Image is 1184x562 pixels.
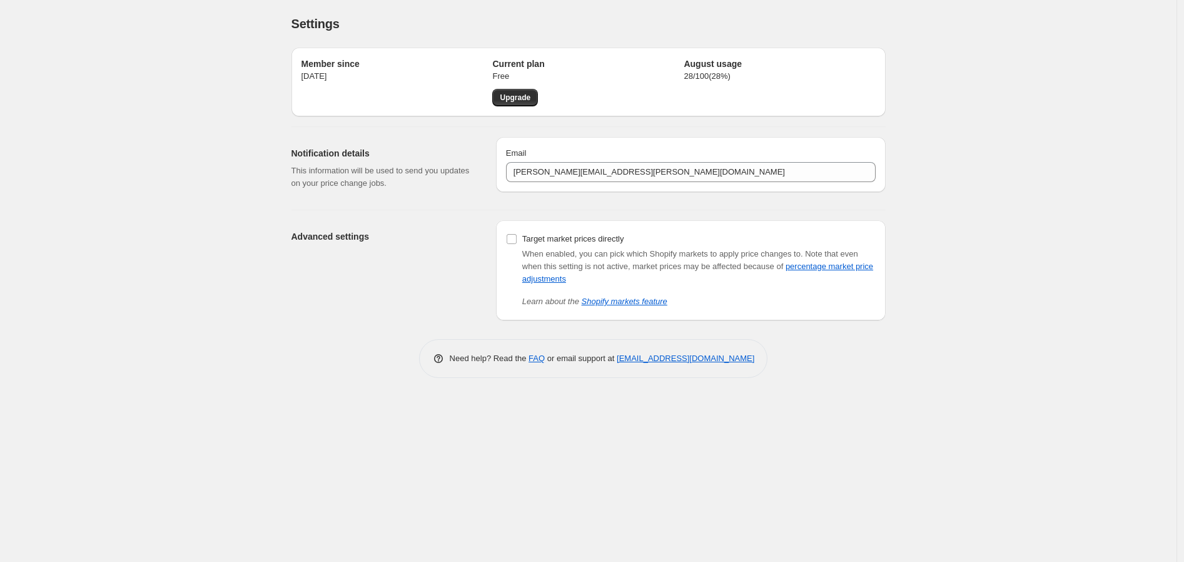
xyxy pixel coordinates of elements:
span: When enabled, you can pick which Shopify markets to apply price changes to. [522,249,803,258]
a: FAQ [529,354,545,363]
span: Need help? Read the [450,354,529,363]
p: Free [492,70,684,83]
span: Upgrade [500,93,530,103]
i: Learn about the [522,297,667,306]
h2: Member since [301,58,493,70]
p: This information will be used to send you updates on your price change jobs. [291,165,476,190]
h2: Notification details [291,147,476,160]
span: Email [506,148,527,158]
span: or email support at [545,354,617,363]
a: Upgrade [492,89,538,106]
h2: Advanced settings [291,230,476,243]
a: Shopify markets feature [582,297,667,306]
span: Note that even when this setting is not active, market prices may be affected because of [522,249,873,284]
h2: August usage [684,58,875,70]
span: Settings [291,17,340,31]
span: Target market prices directly [522,234,624,243]
p: [DATE] [301,70,493,83]
h2: Current plan [492,58,684,70]
p: 28 / 100 ( 28 %) [684,70,875,83]
a: [EMAIL_ADDRESS][DOMAIN_NAME] [617,354,754,363]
